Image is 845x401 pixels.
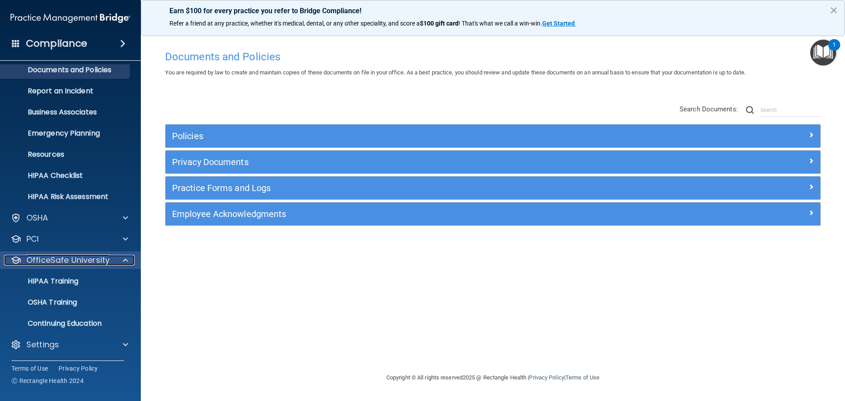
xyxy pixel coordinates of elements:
[26,213,48,223] p: OSHA
[746,106,754,114] img: ic-search.3b580494.png
[830,3,838,17] button: Close
[810,40,836,66] button: Open Resource Center, 1 new notification
[459,20,542,27] span: ! That's what we call a win-win.
[165,69,746,76] span: You are required by law to create and maintain copies of these documents on file in your office. ...
[26,234,39,244] p: PCI
[26,255,110,265] p: OfficeSafe University
[11,364,48,373] a: Terms of Use
[6,87,126,96] p: Report an Incident
[6,66,126,74] p: Documents and Policies
[165,51,821,63] h4: Documents and Policies
[11,213,128,223] a: OSHA
[332,364,654,392] div: Copyright © All rights reserved 2025 @ Rectangle Health | |
[172,157,650,167] h5: Privacy Documents
[26,339,59,350] p: Settings
[529,374,564,381] a: Privacy Policy
[11,376,84,385] span: Ⓒ Rectangle Health 2024
[11,255,128,265] a: OfficeSafe University
[59,364,98,373] a: Privacy Policy
[169,7,816,15] p: Earn $100 for every practice you refer to Bridge Compliance!
[833,45,836,56] div: 1
[172,209,650,219] h5: Employee Acknowledgments
[11,9,130,27] img: PMB logo
[11,234,128,244] a: PCI
[6,319,126,328] p: Continuing Education
[6,277,78,286] p: HIPAA Training
[26,37,87,50] h4: Compliance
[6,171,126,180] p: HIPAA Checklist
[6,108,126,117] p: Business Associates
[6,129,126,138] p: Emergency Planning
[566,374,599,381] a: Terms of Use
[11,339,128,350] a: Settings
[542,20,575,27] strong: Get Started
[6,150,126,159] p: Resources
[760,103,821,117] input: Search
[542,20,576,27] a: Get Started
[172,183,650,193] h5: Practice Forms and Logs
[172,131,650,141] h5: Policies
[172,129,814,143] a: Policies
[6,298,77,307] p: OSHA Training
[420,20,459,27] strong: $100 gift card
[680,105,738,113] span: Search Documents:
[172,155,814,169] a: Privacy Documents
[172,207,814,221] a: Employee Acknowledgments
[172,181,814,195] a: Practice Forms and Logs
[169,20,420,27] span: Refer a friend at any practice, whether it's medical, dental, or any other speciality, and score a
[6,192,126,201] p: HIPAA Risk Assessment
